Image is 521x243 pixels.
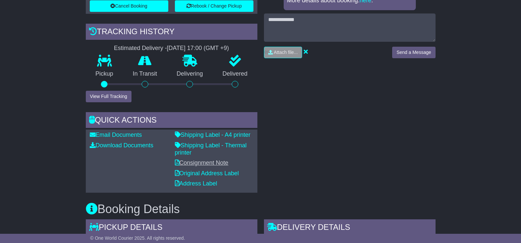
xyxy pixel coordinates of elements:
[264,219,436,237] div: Delivery Details
[90,132,142,138] a: Email Documents
[175,180,217,187] a: Address Label
[175,159,228,166] a: Consignment Note
[123,70,167,78] p: In Transit
[213,70,257,78] p: Delivered
[86,203,436,216] h3: Booking Details
[175,170,239,177] a: Original Address Label
[86,112,257,130] div: Quick Actions
[167,70,213,78] p: Delivering
[90,142,154,149] a: Download Documents
[175,142,247,156] a: Shipping Label - Thermal printer
[86,219,257,237] div: Pickup Details
[90,0,168,12] button: Cancel Booking
[167,45,229,52] div: [DATE] 17:00 (GMT +9)
[86,45,257,52] div: Estimated Delivery -
[86,24,257,41] div: Tracking history
[86,91,131,102] button: View Full Tracking
[175,0,253,12] button: Rebook / Change Pickup
[86,70,123,78] p: Pickup
[392,47,435,58] button: Send a Message
[90,235,185,241] span: © One World Courier 2025. All rights reserved.
[175,132,250,138] a: Shipping Label - A4 printer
